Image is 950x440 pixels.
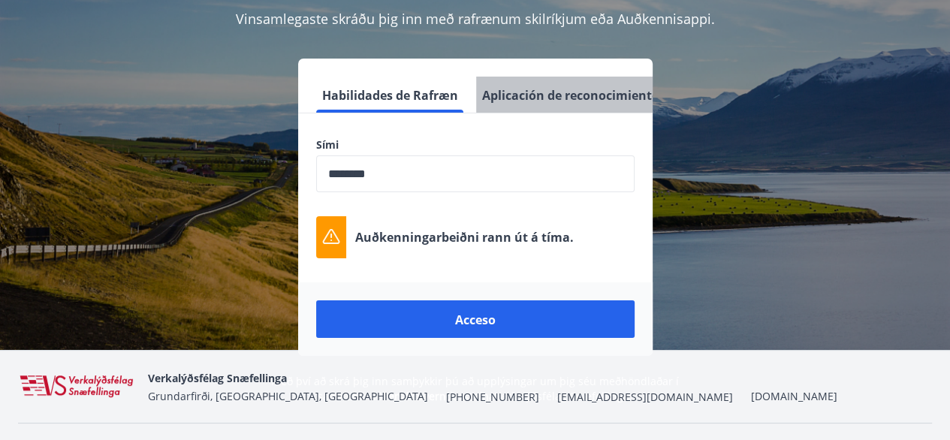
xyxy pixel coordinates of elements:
a: [DOMAIN_NAME] [751,389,837,403]
button: Acceso [316,300,635,338]
font: Habilidades de Rafræn [322,87,458,104]
font: Auðkenningarbeiðni rann út á tíma. [355,229,574,246]
font: Sími [316,137,339,152]
font: Aplicación de reconocimiento de audio [482,87,714,104]
font: Verkalýðsfélag Snæfellinga [148,371,287,385]
font: Acceso [455,312,496,328]
font: [PHONE_NUMBER] [446,390,539,404]
font: Grundarfirði, [GEOGRAPHIC_DATA], [GEOGRAPHIC_DATA] [148,389,428,403]
img: WvRpJk2u6KDFA1HvFrCJUzbr97ECa5dHUCvez65j.png [18,374,136,399]
font: [EMAIL_ADDRESS][DOMAIN_NAME] [557,390,733,404]
font: Vinsamlegaste skráðu þig inn með rafrænum skilríkjum eða Auðkennisappi. [236,10,715,28]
